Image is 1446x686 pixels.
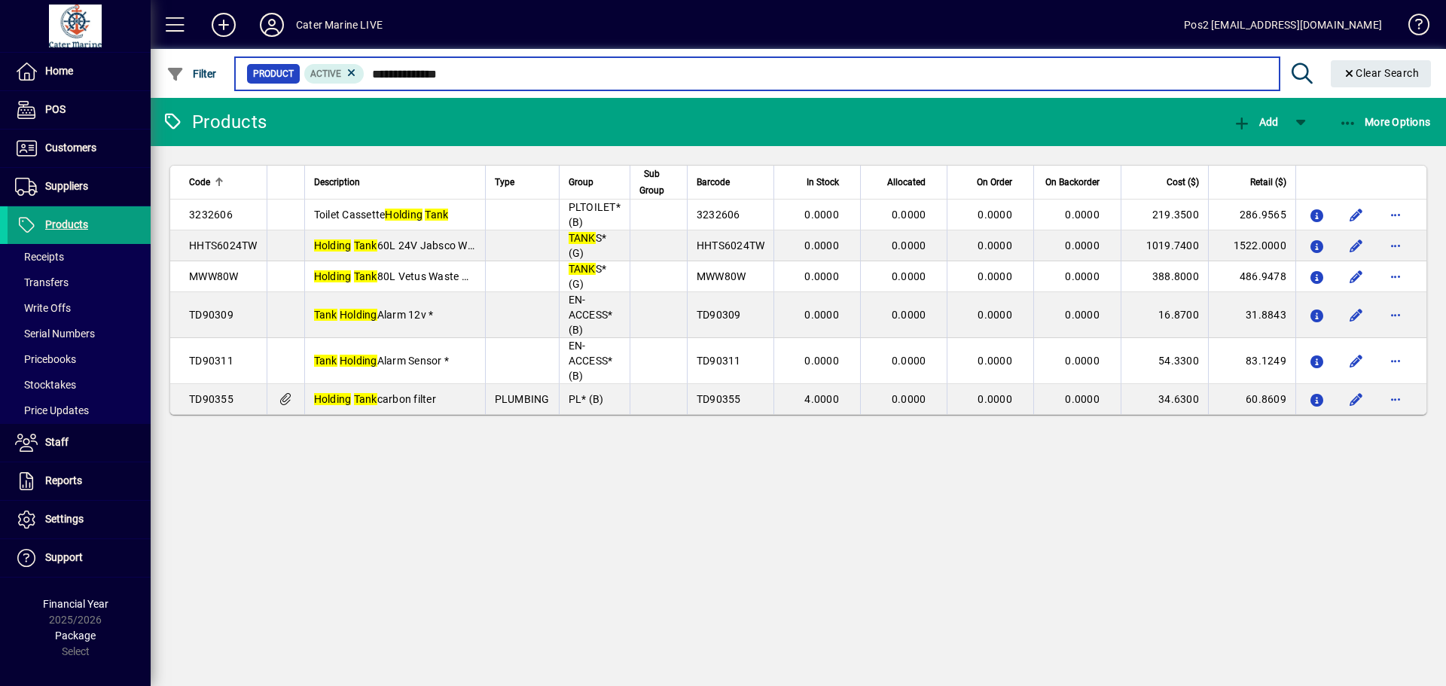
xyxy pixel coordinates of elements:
em: Tank [314,309,337,321]
div: In Stock [783,174,853,191]
em: Holding [314,270,352,282]
span: Suppliers [45,180,88,192]
span: 0.0000 [978,270,1012,282]
span: 0.0000 [978,355,1012,367]
span: 3232606 [189,209,233,221]
span: Transfers [15,276,69,288]
button: Add [1229,108,1282,136]
span: Filter [166,68,217,80]
span: MWW80W [189,270,239,282]
div: Group [569,174,621,191]
a: Pricebooks [8,346,151,372]
button: More options [1383,303,1408,327]
span: Code [189,174,210,191]
a: Reports [8,462,151,500]
button: Edit [1344,203,1368,227]
span: 0.0000 [978,309,1012,321]
span: Type [495,174,514,191]
span: 0.0000 [804,239,839,252]
span: 0.0000 [804,270,839,282]
span: Product [253,66,294,81]
a: Serial Numbers [8,321,151,346]
button: More options [1383,349,1408,373]
span: carbon filter [314,393,436,405]
em: Tank [354,393,377,405]
span: PL* (B) [569,393,604,405]
span: EN-ACCESS* (B) [569,294,613,336]
em: Holding [340,309,377,321]
span: 0.0000 [804,209,839,221]
span: 0.0000 [1065,309,1100,321]
em: Holding [385,209,423,221]
span: TD90311 [697,355,741,367]
a: Settings [8,501,151,538]
div: Type [495,174,550,191]
span: 0.0000 [892,355,926,367]
span: Add [1233,116,1278,128]
span: 0.0000 [892,239,926,252]
span: Receipts [15,251,64,263]
td: 31.8843 [1208,292,1295,338]
span: PLUMBING [495,393,550,405]
span: HHTS6024TW [697,239,765,252]
span: Alarm Sensor * [314,355,450,367]
div: Pos2 [EMAIL_ADDRESS][DOMAIN_NAME] [1184,13,1382,37]
div: Description [314,174,476,191]
div: Allocated [870,174,939,191]
button: Filter [163,60,221,87]
span: 60L 24V Jabsco Waste * [314,239,496,252]
em: Tank [425,209,448,221]
em: Holding [340,355,377,367]
span: 0.0000 [804,309,839,321]
span: Pricebooks [15,353,76,365]
span: TD90311 [189,355,233,367]
span: Home [45,65,73,77]
td: 83.1249 [1208,338,1295,384]
span: MWW80W [697,270,746,282]
td: 219.3500 [1121,200,1208,230]
button: Clear [1331,60,1432,87]
em: Tank [314,355,337,367]
span: TD90355 [189,393,233,405]
span: 0.0000 [1065,239,1100,252]
span: HHTS6024TW [189,239,258,252]
div: On Backorder [1043,174,1113,191]
span: 0.0000 [892,209,926,221]
span: Financial Year [43,598,108,610]
td: 54.3300 [1121,338,1208,384]
span: 0.0000 [892,270,926,282]
span: Barcode [697,174,730,191]
span: Cost ($) [1167,174,1199,191]
span: Active [310,69,341,79]
span: 0.0000 [978,393,1012,405]
button: Edit [1344,264,1368,288]
span: Write Offs [15,302,71,314]
em: Tank [354,270,377,282]
em: Holding [314,393,352,405]
span: More Options [1339,116,1431,128]
span: 0.0000 [1065,209,1100,221]
button: Profile [248,11,296,38]
span: TD90309 [697,309,741,321]
span: 0.0000 [1065,355,1100,367]
button: Edit [1344,303,1368,327]
span: Support [45,551,83,563]
a: Knowledge Base [1397,3,1427,52]
span: Customers [45,142,96,154]
td: 388.8000 [1121,261,1208,292]
span: Settings [45,513,84,525]
div: Code [189,174,258,191]
span: Group [569,174,593,191]
span: POS [45,103,66,115]
span: 0.0000 [978,209,1012,221]
span: Retail ($) [1250,174,1286,191]
span: Alarm 12v * [314,309,434,321]
button: More options [1383,233,1408,258]
a: Staff [8,424,151,462]
span: 0.0000 [892,309,926,321]
span: 80L Vetus Waste Water [314,270,490,282]
div: Sub Group [639,166,678,199]
span: 4.0000 [804,393,839,405]
a: Transfers [8,270,151,295]
span: S* (G) [569,263,607,290]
